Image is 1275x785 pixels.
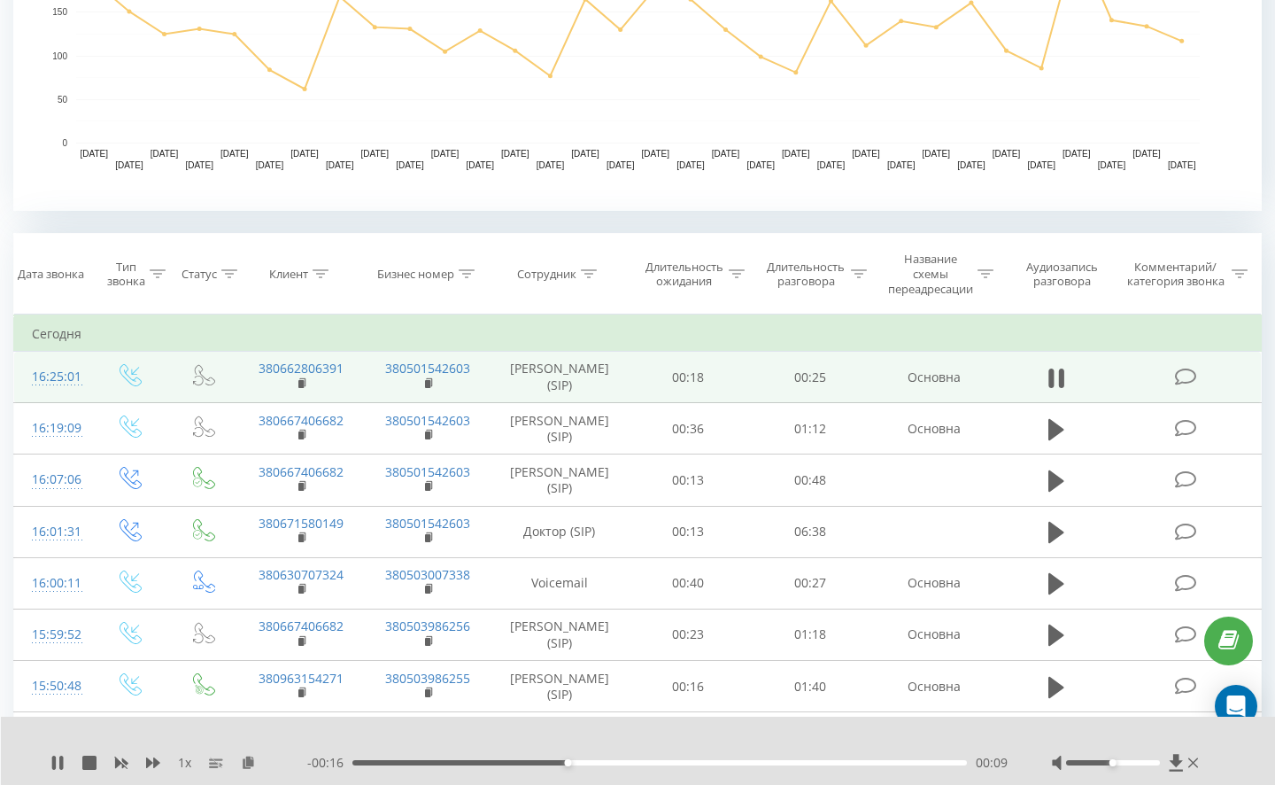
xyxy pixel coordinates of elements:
[290,149,319,159] text: [DATE]
[765,260,846,290] div: Длительность разговора
[326,160,354,170] text: [DATE]
[32,515,74,549] div: 16:01:31
[628,506,750,557] td: 00:13
[62,138,67,148] text: 0
[957,160,985,170] text: [DATE]
[537,160,565,170] text: [DATE]
[491,352,628,403] td: [PERSON_NAME] (SIP)
[749,455,871,506] td: 00:48
[565,759,572,766] div: Accessibility label
[501,149,529,159] text: [DATE]
[385,412,470,429] a: 380501542603
[32,462,74,497] div: 16:07:06
[81,149,109,159] text: [DATE]
[259,463,344,480] a: 380667406682
[871,403,998,455] td: Основна
[32,618,74,652] div: 15:59:52
[628,455,750,506] td: 00:13
[1109,759,1117,766] div: Accessibility label
[1124,260,1227,290] div: Комментарий/категория звонка
[178,754,191,772] span: 1 x
[385,515,470,532] a: 380501542603
[1098,160,1126,170] text: [DATE]
[491,455,628,506] td: [PERSON_NAME] (SIP)
[517,267,576,282] div: Сотрудник
[385,463,470,480] a: 380501542603
[385,566,470,583] a: 380503007338
[1014,260,1110,290] div: Аудиозапись разговора
[52,51,67,61] text: 100
[385,360,470,377] a: 380501542603
[491,403,628,455] td: [PERSON_NAME] (SIP)
[58,95,68,105] text: 50
[749,557,871,609] td: 00:27
[115,160,143,170] text: [DATE]
[871,557,998,609] td: Основна
[32,360,74,394] div: 16:25:01
[871,661,998,712] td: Основна
[431,149,460,159] text: [DATE]
[185,160,213,170] text: [DATE]
[887,160,916,170] text: [DATE]
[182,267,217,282] div: Статус
[256,160,284,170] text: [DATE]
[1027,160,1055,170] text: [DATE]
[385,618,470,634] a: 380503986256
[749,352,871,403] td: 00:25
[491,506,628,557] td: Доктор (SIP)
[259,566,344,583] a: 380630707324
[151,149,179,159] text: [DATE]
[993,149,1021,159] text: [DATE]
[307,754,352,772] span: - 00:16
[749,403,871,455] td: 01:12
[976,754,1008,772] span: 00:09
[871,712,998,764] td: Основна
[817,160,846,170] text: [DATE]
[712,149,740,159] text: [DATE]
[749,661,871,712] td: 01:40
[259,412,344,429] a: 380667406682
[571,149,599,159] text: [DATE]
[749,506,871,557] td: 06:38
[466,160,494,170] text: [DATE]
[361,149,390,159] text: [DATE]
[32,411,74,446] div: 16:19:09
[377,267,454,282] div: Бизнес номер
[269,267,308,282] div: Клиент
[385,670,470,687] a: 380503986255
[491,557,628,609] td: Voicemail
[628,403,750,455] td: 00:36
[871,609,998,660] td: Основна
[871,352,998,403] td: Основна
[396,160,424,170] text: [DATE]
[746,160,775,170] text: [DATE]
[32,566,74,601] div: 16:00:11
[491,609,628,660] td: [PERSON_NAME] (SIP)
[491,712,628,764] td: [PERSON_NAME] (SIP)
[220,149,249,159] text: [DATE]
[1215,685,1257,727] div: Open Intercom Messenger
[1062,149,1091,159] text: [DATE]
[14,316,1262,352] td: Сегодня
[852,149,880,159] text: [DATE]
[259,670,344,687] a: 380963154271
[628,352,750,403] td: 00:18
[628,557,750,609] td: 00:40
[644,260,725,290] div: Длительность ожидания
[607,160,635,170] text: [DATE]
[491,661,628,712] td: [PERSON_NAME] (SIP)
[259,515,344,532] a: 380671580149
[18,267,84,282] div: Дата звонка
[1168,160,1196,170] text: [DATE]
[749,609,871,660] td: 01:18
[676,160,705,170] text: [DATE]
[782,149,810,159] text: [DATE]
[628,609,750,660] td: 00:23
[32,669,74,703] div: 15:50:48
[1132,149,1161,159] text: [DATE]
[259,618,344,634] a: 380667406682
[749,712,871,764] td: 00:45
[923,149,951,159] text: [DATE]
[107,260,145,290] div: Тип звонка
[887,252,973,297] div: Название схемы переадресации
